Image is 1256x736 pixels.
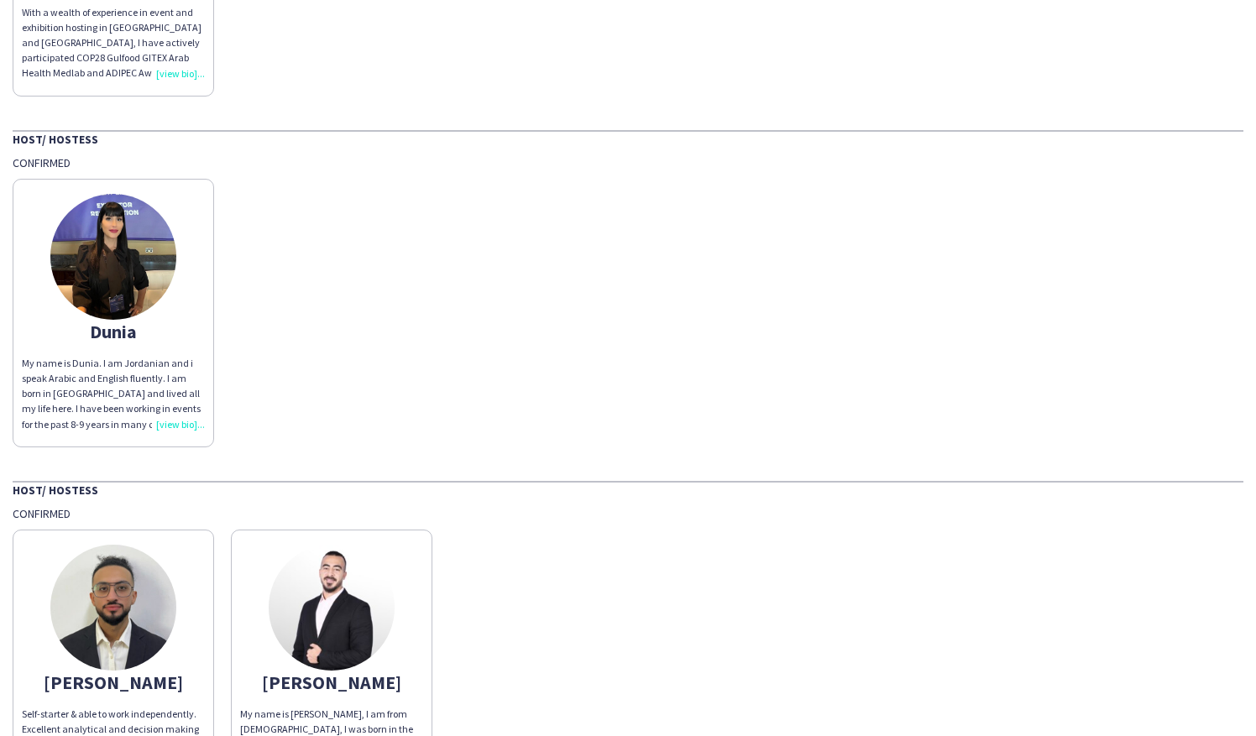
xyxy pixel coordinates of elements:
[22,5,205,81] div: With a wealth of experience in event and exhibition hosting in [GEOGRAPHIC_DATA] and [GEOGRAPHIC_...
[13,506,1243,521] div: Confirmed
[13,130,1243,147] div: Host/ Hostess
[22,356,205,432] div: My name is Dunia. I am Jordanian and i speak Arabic and English fluently. I am born in [GEOGRAPHI...
[50,545,176,671] img: thumb-685c13209b324.jpeg
[13,155,1243,170] div: Confirmed
[13,481,1243,498] div: Host/ Hostess
[22,324,205,339] div: Dunia
[50,194,176,320] img: thumb-61b6a0fd-5a09-4961-be13-a369bb24672d.jpg
[269,545,395,671] img: thumb-68b9e3d6ee9e1.jpeg
[240,675,423,690] div: [PERSON_NAME]
[22,675,205,690] div: [PERSON_NAME]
